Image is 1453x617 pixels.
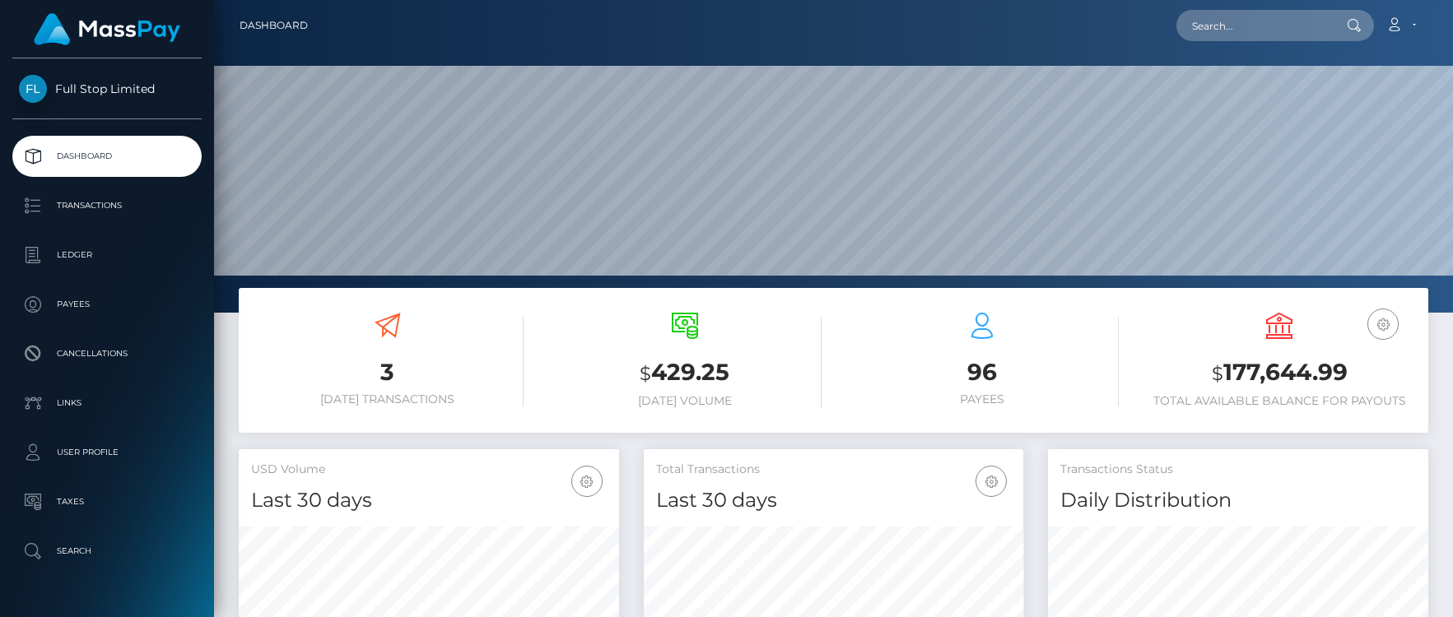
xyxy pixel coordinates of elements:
[1060,486,1416,515] h4: Daily Distribution
[1060,462,1416,478] h5: Transactions Status
[251,392,524,406] h6: [DATE] Transactions
[19,292,195,317] p: Payees
[12,81,202,96] span: Full Stop Limited
[34,13,180,45] img: MassPay Logo
[12,383,202,424] a: Links
[12,481,202,522] a: Taxes
[656,486,1012,515] h4: Last 30 days
[12,333,202,374] a: Cancellations
[12,185,202,226] a: Transactions
[19,75,47,103] img: Full Stop Limited
[12,234,202,276] a: Ledger
[240,8,308,43] a: Dashboard
[12,284,202,325] a: Payees
[19,440,195,465] p: User Profile
[12,531,202,572] a: Search
[19,341,195,366] p: Cancellations
[19,391,195,415] p: Links
[1143,356,1416,390] h3: 177,644.99
[19,193,195,218] p: Transactions
[19,539,195,564] p: Search
[19,243,195,267] p: Ledger
[251,462,607,478] h5: USD Volume
[846,356,1119,388] h3: 96
[1176,10,1331,41] input: Search...
[640,362,651,385] small: $
[846,392,1119,406] h6: Payees
[12,432,202,473] a: User Profile
[548,394,821,408] h6: [DATE] Volume
[1212,362,1223,385] small: $
[251,356,524,388] h3: 3
[19,144,195,169] p: Dashboard
[1143,394,1416,408] h6: Total Available Balance for Payouts
[251,486,607,515] h4: Last 30 days
[12,136,202,177] a: Dashboard
[548,356,821,390] h3: 429.25
[656,462,1012,478] h5: Total Transactions
[19,489,195,514] p: Taxes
